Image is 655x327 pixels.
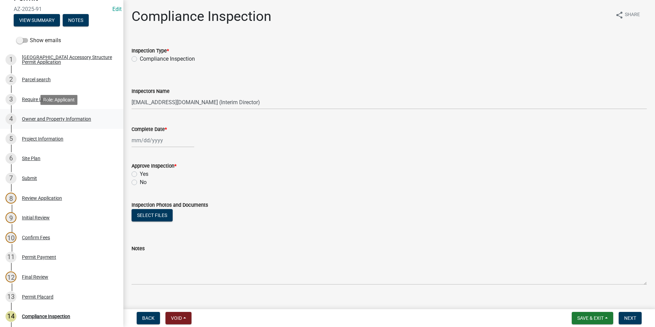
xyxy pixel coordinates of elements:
div: 12 [5,271,16,282]
div: Require User [22,97,49,102]
div: Permit Payment [22,255,56,259]
div: 1 [5,54,16,65]
i: share [615,11,623,19]
div: 13 [5,291,16,302]
label: Compliance Inspection [140,55,195,63]
h1: Compliance Inspection [132,8,271,25]
span: Share [625,11,640,19]
div: 3 [5,94,16,105]
span: Void [171,315,182,321]
div: 9 [5,212,16,223]
div: Owner and Property Information [22,117,91,121]
div: 11 [5,252,16,263]
label: Inspectors Name [132,89,170,94]
div: Review Application [22,196,62,201]
div: Site Plan [22,156,40,161]
div: Compliance Inspection [22,314,70,319]
div: Initial Review [22,215,50,220]
span: AZ-2025-91 [14,6,110,12]
button: Void [165,312,191,324]
label: Inspection Photos and Documents [132,203,208,208]
div: Project Information [22,136,63,141]
wm-modal-confirm: Edit Application Number [112,6,122,12]
div: Final Review [22,275,48,279]
button: Next [619,312,642,324]
span: Save & Exit [577,315,604,321]
div: 8 [5,193,16,204]
div: Submit [22,176,37,181]
button: View Summary [14,14,60,26]
button: Notes [63,14,89,26]
div: 5 [5,133,16,144]
div: 2 [5,74,16,85]
div: 10 [5,232,16,243]
button: Save & Exit [572,312,613,324]
label: Show emails [16,36,61,45]
input: mm/dd/yyyy [132,133,194,147]
a: Edit [112,6,122,12]
div: 6 [5,153,16,164]
wm-modal-confirm: Summary [14,18,60,23]
label: Inspection Type [132,49,169,53]
div: Confirm Fees [22,235,50,240]
button: Back [137,312,160,324]
wm-modal-confirm: Notes [63,18,89,23]
span: Back [142,315,155,321]
div: Role: Applicant [40,95,77,105]
span: Next [624,315,636,321]
div: Permit Placard [22,294,53,299]
div: 7 [5,173,16,184]
label: Yes [140,170,148,178]
label: Complete Date [132,127,167,132]
button: shareShare [610,8,645,22]
label: Approve Inspection [132,164,176,169]
div: [GEOGRAPHIC_DATA] Accessory Structure Permit Application [22,55,112,64]
div: 4 [5,113,16,124]
label: Notes [132,246,145,251]
label: No [140,178,147,186]
div: 14 [5,311,16,322]
button: Select files [132,209,173,221]
div: Parcel search [22,77,51,82]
